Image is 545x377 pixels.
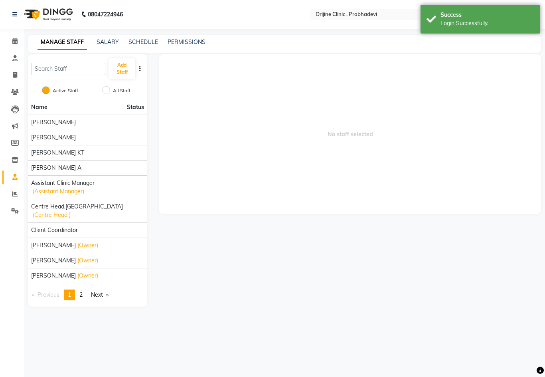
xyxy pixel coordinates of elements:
[20,3,75,26] img: logo
[53,87,78,94] label: Active Staff
[31,179,95,187] span: Assistant Clinic Manager
[77,256,98,265] span: (Owner)
[31,241,76,250] span: [PERSON_NAME]
[31,149,84,157] span: [PERSON_NAME] KT
[159,54,541,214] span: No staff selected
[31,256,76,265] span: [PERSON_NAME]
[109,58,135,79] button: Add Staff
[77,241,98,250] span: (Owner)
[31,272,76,280] span: [PERSON_NAME]
[31,118,76,127] span: [PERSON_NAME]
[88,3,123,26] b: 08047224946
[127,103,144,111] span: Status
[33,211,71,219] span: (Centre Head )
[28,290,147,300] nav: Pagination
[38,291,59,298] span: Previous
[79,291,83,298] span: 2
[168,38,205,46] a: PERMISSIONS
[97,38,119,46] a: SALARY
[440,19,534,28] div: Login Successfully.
[77,272,98,280] span: (Owner)
[31,164,81,172] span: [PERSON_NAME] A
[31,226,78,234] span: Client Coordinator
[38,35,87,50] a: MANAGE STAFF
[128,38,158,46] a: SCHEDULE
[33,187,84,196] span: (Assistant Manager)
[31,202,123,211] span: Centre Head,[GEOGRAPHIC_DATA]
[31,133,76,142] span: [PERSON_NAME]
[68,291,71,298] span: 1
[87,290,113,300] a: Next
[113,87,130,94] label: All Staff
[440,11,534,19] div: Success
[31,63,105,75] input: Search Staff
[31,103,47,111] span: Name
